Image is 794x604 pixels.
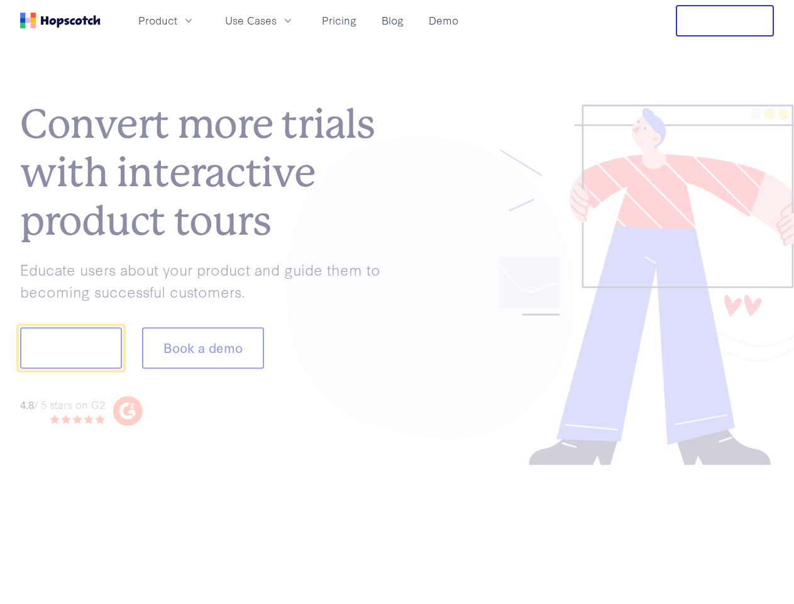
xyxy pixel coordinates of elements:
[20,13,101,28] a: Home
[142,328,264,369] button: Book a demo
[317,10,361,31] a: Pricing
[20,259,397,302] p: Educate users about your product and guide them to becoming successful customers.
[424,10,463,31] a: Demo
[138,13,177,28] span: Product
[218,10,302,31] button: Use Cases
[377,10,409,31] a: Blog
[131,10,202,31] button: Product
[20,101,397,245] h1: Convert more trials with interactive product tours
[20,396,34,411] strong: 4.8
[20,328,122,369] button: Show me!
[20,396,105,412] div: / 5 stars on G2
[676,5,774,36] button: Free Trial
[225,13,277,28] span: Use Cases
